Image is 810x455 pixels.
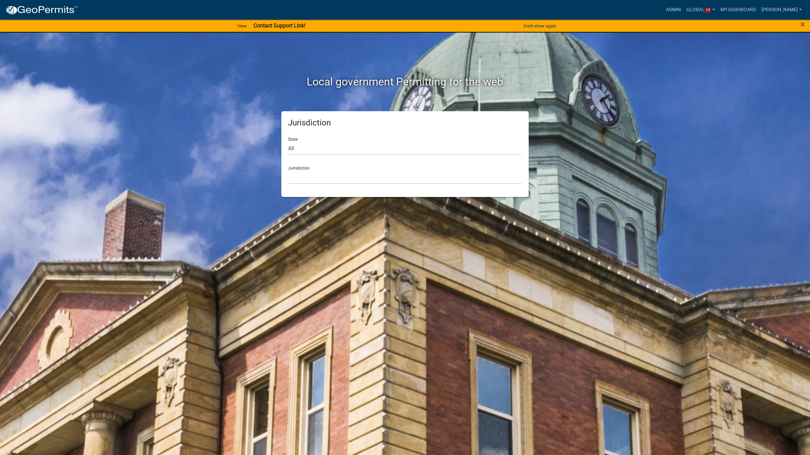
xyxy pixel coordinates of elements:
[521,20,559,32] button: Don't show again
[235,20,249,32] a: View
[705,8,711,13] span: 17
[254,22,305,29] strong: Contact Support Link!
[801,20,805,29] span: ×
[718,3,759,16] a: My Dashboard
[801,20,805,28] button: Close
[217,75,593,88] h2: Local government Permitting for the web
[288,118,522,128] h5: Jurisdiction
[759,3,805,16] a: [PERSON_NAME]
[684,3,718,16] a: Global17
[663,3,684,16] a: Admin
